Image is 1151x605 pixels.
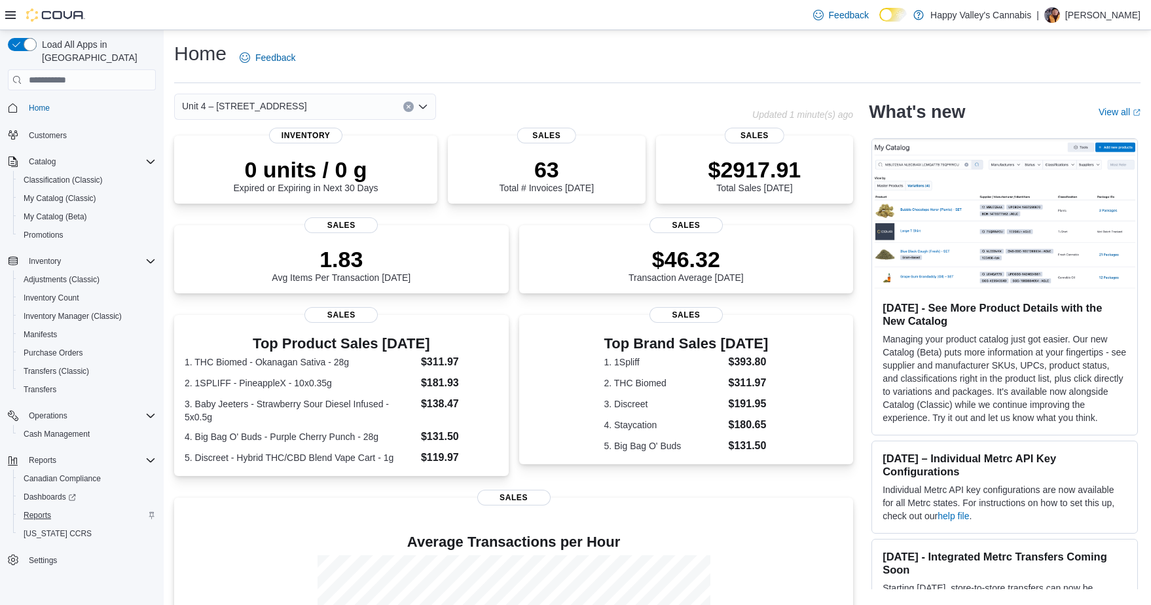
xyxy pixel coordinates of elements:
span: Promotions [18,227,156,243]
a: Inventory Count [18,290,84,306]
button: Transfers [13,380,161,399]
a: Purchase Orders [18,345,88,361]
h3: Top Brand Sales [DATE] [604,336,768,352]
button: Reports [13,506,161,524]
dt: 4. Big Bag O' Buds - Purple Cherry Punch - 28g [185,430,416,443]
span: Transfers [18,382,156,397]
dt: 2. THC Biomed [604,376,723,390]
a: My Catalog (Classic) [18,191,101,206]
a: Classification (Classic) [18,172,108,188]
span: My Catalog (Classic) [18,191,156,206]
h1: Home [174,41,227,67]
button: Operations [24,408,73,424]
dd: $180.65 [729,417,769,433]
a: Adjustments (Classic) [18,272,105,287]
span: Inventory [29,256,61,266]
div: Maurice Brisson [1044,7,1060,23]
span: Adjustments (Classic) [24,274,100,285]
dt: 3. Discreet [604,397,723,411]
span: Sales [304,217,378,233]
button: Operations [3,407,161,425]
span: Cash Management [24,429,90,439]
span: Inventory [24,253,156,269]
span: Catalog [24,154,156,170]
span: Inventory Count [18,290,156,306]
button: Inventory Manager (Classic) [13,307,161,325]
a: Transfers (Classic) [18,363,94,379]
span: Inventory [269,128,342,143]
span: Transfers (Classic) [24,366,89,376]
p: [PERSON_NAME] [1065,7,1141,23]
span: Customers [24,126,156,143]
button: Manifests [13,325,161,344]
h3: [DATE] - See More Product Details with the New Catalog [883,301,1127,327]
span: Sales [725,128,784,143]
img: Cova [26,9,85,22]
span: Classification (Classic) [24,175,103,185]
span: Catalog [29,156,56,167]
span: Home [24,100,156,116]
a: Home [24,100,55,116]
a: View allExternal link [1099,107,1141,117]
button: Reports [3,451,161,469]
dt: 5. Discreet - Hybrid THC/CBD Blend Vape Cart - 1g [185,451,416,464]
span: Load All Apps in [GEOGRAPHIC_DATA] [37,38,156,64]
button: Promotions [13,226,161,244]
span: Transfers [24,384,56,395]
span: My Catalog (Beta) [18,209,156,225]
p: 63 [500,156,594,183]
dd: $131.50 [729,438,769,454]
p: | [1036,7,1039,23]
p: Individual Metrc API key configurations are now available for all Metrc states. For instructions ... [883,483,1127,522]
dd: $119.97 [421,450,498,466]
dd: $181.93 [421,375,498,391]
button: Purchase Orders [13,344,161,362]
span: Adjustments (Classic) [18,272,156,287]
a: My Catalog (Beta) [18,209,92,225]
span: Operations [24,408,156,424]
button: Clear input [403,101,414,112]
h2: What's new [869,101,965,122]
button: Home [3,98,161,117]
span: Purchase Orders [18,345,156,361]
span: Classification (Classic) [18,172,156,188]
div: Transaction Average [DATE] [629,246,744,283]
span: [US_STATE] CCRS [24,528,92,539]
span: Transfers (Classic) [18,363,156,379]
span: Purchase Orders [24,348,83,358]
a: Canadian Compliance [18,471,106,486]
button: Adjustments (Classic) [13,270,161,289]
p: Happy Valley's Cannabis [930,7,1031,23]
dt: 1. THC Biomed - Okanagan Sativa - 28g [185,356,416,369]
span: Feedback [829,9,869,22]
span: Sales [649,307,723,323]
dd: $311.97 [421,354,498,370]
span: Reports [29,455,56,466]
dd: $393.80 [729,354,769,370]
span: Feedback [255,51,295,64]
span: Reports [18,507,156,523]
dt: 4. Staycation [604,418,723,431]
span: Operations [29,411,67,421]
span: Customers [29,130,67,141]
a: Customers [24,128,72,143]
button: Catalog [24,154,61,170]
span: Manifests [18,327,156,342]
h3: [DATE] – Individual Metrc API Key Configurations [883,452,1127,478]
span: Inventory Count [24,293,79,303]
button: Canadian Compliance [13,469,161,488]
a: Reports [18,507,56,523]
a: Cash Management [18,426,95,442]
dd: $191.95 [729,396,769,412]
input: Dark Mode [879,8,907,22]
span: Canadian Compliance [18,471,156,486]
dt: 2. 1SPLIFF - PineappleX - 10x0.35g [185,376,416,390]
a: Manifests [18,327,62,342]
a: help file [938,511,969,521]
a: Settings [24,553,62,568]
button: My Catalog (Classic) [13,189,161,208]
button: Catalog [3,153,161,171]
span: Inventory Manager (Classic) [18,308,156,324]
h3: Top Product Sales [DATE] [185,336,498,352]
button: My Catalog (Beta) [13,208,161,226]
